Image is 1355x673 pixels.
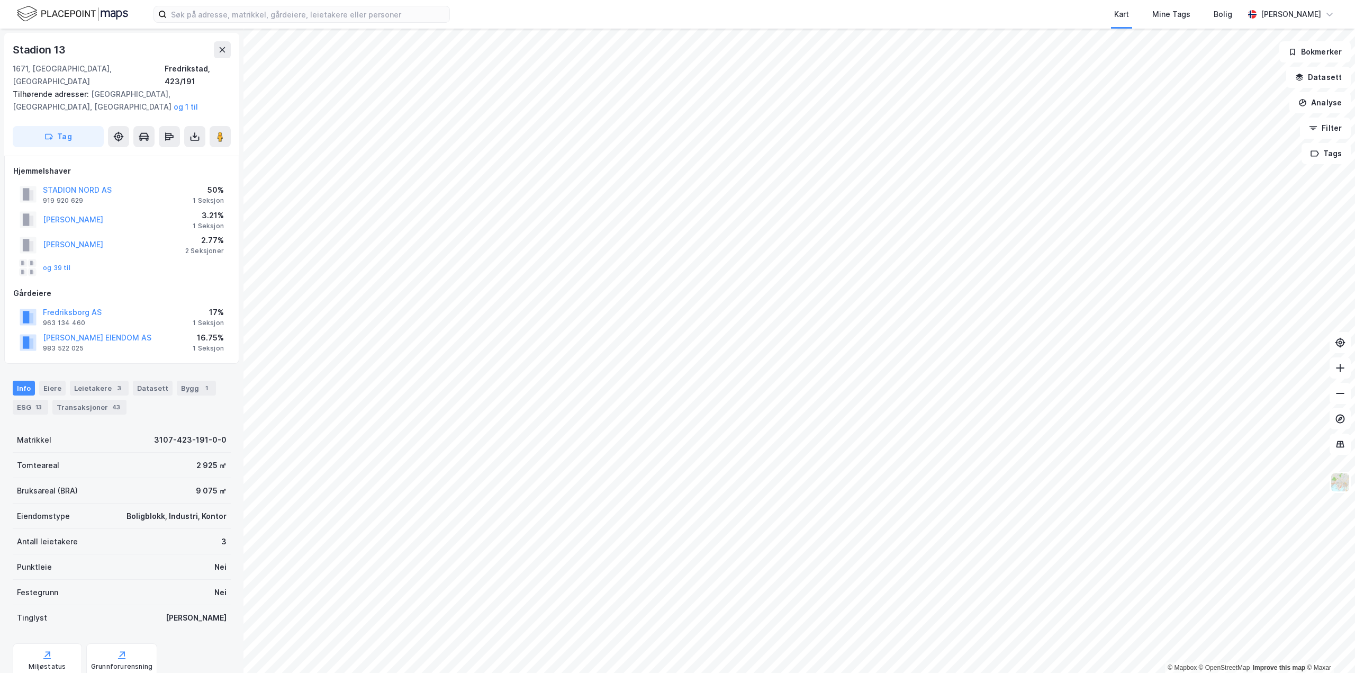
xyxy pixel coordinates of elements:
button: Tag [13,126,104,147]
div: ESG [13,400,48,415]
div: 3 [114,383,124,393]
div: 1 [201,383,212,393]
div: Bygg [177,381,216,396]
div: Eiendomstype [17,510,70,523]
div: 3107-423-191-0-0 [154,434,227,446]
button: Datasett [1286,67,1351,88]
input: Søk på adresse, matrikkel, gårdeiere, leietakere eller personer [167,6,449,22]
div: 1 Seksjon [193,344,224,353]
div: [PERSON_NAME] [166,612,227,624]
div: 1 Seksjon [193,222,224,230]
div: Fredrikstad, 423/191 [165,62,231,88]
div: 16.75% [193,331,224,344]
button: Tags [1302,143,1351,164]
button: Analyse [1289,92,1351,113]
div: [PERSON_NAME] [1261,8,1321,21]
div: Mine Tags [1152,8,1190,21]
div: 963 134 460 [43,319,85,327]
span: Tilhørende adresser: [13,89,91,98]
div: 1671, [GEOGRAPHIC_DATA], [GEOGRAPHIC_DATA] [13,62,165,88]
div: 1 Seksjon [193,196,224,205]
div: Transaksjoner [52,400,127,415]
div: Bruksareal (BRA) [17,484,78,497]
a: Mapbox [1168,664,1197,671]
div: Grunnforurensning [91,662,152,671]
div: 17% [193,306,224,319]
div: Nei [214,586,227,599]
button: Bokmerker [1279,41,1351,62]
div: 3 [221,535,227,548]
div: Miljøstatus [29,662,66,671]
div: Nei [214,561,227,573]
div: 50% [193,184,224,196]
div: 919 920 629 [43,196,83,205]
div: Stadion 13 [13,41,68,58]
div: Tomteareal [17,459,59,472]
div: 2.77% [185,234,224,247]
iframe: Chat Widget [1302,622,1355,673]
div: Matrikkel [17,434,51,446]
div: Eiere [39,381,66,396]
div: Datasett [133,381,173,396]
div: 1 Seksjon [193,319,224,327]
div: 983 522 025 [43,344,84,353]
div: Hjemmelshaver [13,165,230,177]
div: Leietakere [70,381,129,396]
button: Filter [1300,118,1351,139]
a: OpenStreetMap [1199,664,1250,671]
div: 2 925 ㎡ [196,459,227,472]
img: Z [1330,472,1350,492]
div: Gårdeiere [13,287,230,300]
div: 9 075 ㎡ [196,484,227,497]
div: 43 [110,402,122,412]
div: 2 Seksjoner [185,247,224,255]
div: [GEOGRAPHIC_DATA], [GEOGRAPHIC_DATA], [GEOGRAPHIC_DATA] [13,88,222,113]
div: Punktleie [17,561,52,573]
div: Bolig [1214,8,1232,21]
div: Festegrunn [17,586,58,599]
div: Tinglyst [17,612,47,624]
img: logo.f888ab2527a4732fd821a326f86c7f29.svg [17,5,128,23]
div: Info [13,381,35,396]
div: Antall leietakere [17,535,78,548]
div: Boligblokk, Industri, Kontor [127,510,227,523]
div: 3.21% [193,209,224,222]
a: Improve this map [1253,664,1305,671]
div: 13 [33,402,44,412]
div: Kart [1114,8,1129,21]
